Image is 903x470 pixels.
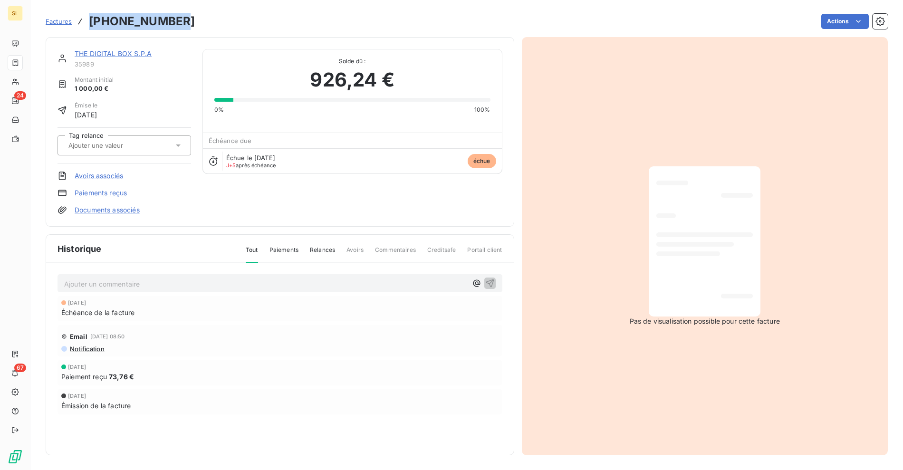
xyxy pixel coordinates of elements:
[226,162,236,169] span: J+5
[61,401,131,411] span: Émission de la facture
[375,246,416,262] span: Commentaires
[46,17,72,26] a: Factures
[61,372,107,382] span: Paiement reçu
[75,84,114,94] span: 1 000,00 €
[75,76,114,84] span: Montant initial
[61,307,134,317] span: Échéance de la facture
[109,372,134,382] span: 73,76 €
[474,106,490,114] span: 100%
[871,438,893,460] iframe: Intercom live chat
[69,345,105,353] span: Notification
[14,364,26,372] span: 67
[8,6,23,21] div: SL
[467,246,502,262] span: Portail client
[75,101,97,110] span: Émise le
[214,57,490,66] span: Solde dû :
[8,449,23,464] img: Logo LeanPay
[346,246,364,262] span: Avoirs
[75,205,140,215] a: Documents associés
[89,13,195,30] h3: [PHONE_NUMBER]
[70,333,87,340] span: Email
[14,91,26,100] span: 24
[226,163,276,168] span: après échéance
[75,171,123,181] a: Avoirs associés
[427,246,456,262] span: Creditsafe
[75,110,97,120] span: [DATE]
[310,246,335,262] span: Relances
[75,60,191,68] span: 35989
[46,18,72,25] span: Factures
[90,334,125,339] span: [DATE] 08:50
[214,106,224,114] span: 0%
[269,246,298,262] span: Paiements
[246,246,258,263] span: Tout
[68,393,86,399] span: [DATE]
[226,154,275,162] span: Échue le [DATE]
[468,154,496,168] span: échue
[209,137,252,144] span: Échéance due
[75,188,127,198] a: Paiements reçus
[68,364,86,370] span: [DATE]
[630,317,780,326] span: Pas de visualisation possible pour cette facture
[67,141,163,150] input: Ajouter une valeur
[821,14,869,29] button: Actions
[68,300,86,306] span: [DATE]
[310,66,394,94] span: 926,24 €
[58,242,102,255] span: Historique
[75,49,152,58] a: THE DIGITAL BOX S.P.A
